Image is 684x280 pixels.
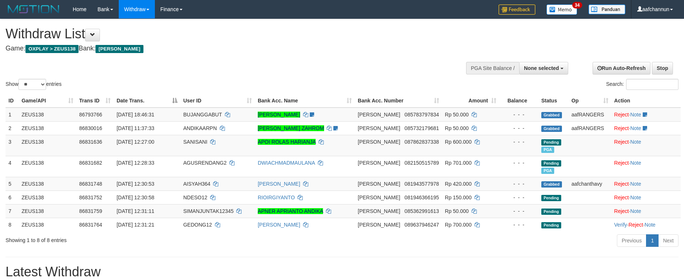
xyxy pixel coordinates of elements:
[6,27,449,41] h1: Withdraw List
[183,112,222,118] span: BUJANGGABUT
[630,208,641,214] a: Note
[405,181,439,187] span: Copy 081943577978 to clipboard
[541,160,561,167] span: Pending
[258,195,295,200] a: RIOIRGIYANTO
[117,181,154,187] span: [DATE] 12:30:53
[541,168,554,174] span: Marked by aafkaynarin
[258,208,323,214] a: APNER APRIANTO ANDIKA
[6,79,62,90] label: Show entries
[630,139,641,145] a: Note
[630,195,641,200] a: Note
[445,195,472,200] span: Rp 150.000
[541,126,562,132] span: Grabbed
[569,121,611,135] td: aafRANGERS
[614,208,629,214] a: Reject
[18,218,76,231] td: ZEUS138
[546,4,577,15] img: Button%20Memo.svg
[258,181,300,187] a: [PERSON_NAME]
[445,208,469,214] span: Rp 50.000
[358,222,400,228] span: [PERSON_NAME]
[499,4,535,15] img: Feedback.jpg
[519,62,568,74] button: None selected
[117,112,154,118] span: [DATE] 18:46:31
[6,190,18,204] td: 6
[617,234,646,247] a: Previous
[79,160,102,166] span: 86831682
[183,139,207,145] span: SANISANI
[614,139,629,145] a: Reject
[572,2,582,8] span: 34
[569,108,611,122] td: aafRANGERS
[405,222,439,228] span: Copy 089637946247 to clipboard
[114,94,180,108] th: Date Trans.: activate to sort column descending
[445,125,469,131] span: Rp 50.000
[358,125,400,131] span: [PERSON_NAME]
[445,181,472,187] span: Rp 420.000
[614,195,629,200] a: Reject
[180,94,255,108] th: User ID: activate to sort column ascending
[258,160,315,166] a: DWIACHMADMAULANA
[541,209,561,215] span: Pending
[117,139,154,145] span: [DATE] 12:27:00
[628,222,643,228] a: Reject
[626,79,678,90] input: Search:
[569,94,611,108] th: Op: activate to sort column ascending
[79,125,102,131] span: 86830016
[445,112,469,118] span: Rp 50.000
[117,160,154,166] span: [DATE] 12:28:33
[6,4,62,15] img: MOTION_logo.png
[502,221,535,228] div: - - -
[614,222,627,228] a: Verify
[117,222,154,228] span: [DATE] 12:31:21
[445,222,472,228] span: Rp 700.000
[502,194,535,201] div: - - -
[355,94,442,108] th: Bank Acc. Number: activate to sort column ascending
[6,45,449,52] h4: Game: Bank:
[358,139,400,145] span: [PERSON_NAME]
[96,45,143,53] span: [PERSON_NAME]
[502,180,535,188] div: - - -
[18,190,76,204] td: ZEUS138
[79,195,102,200] span: 86831752
[6,135,18,156] td: 3
[541,147,554,153] span: Marked by aafRornrotha
[18,156,76,177] td: ZEUS138
[18,94,76,108] th: Game/API: activate to sort column ascending
[611,108,681,122] td: ·
[358,181,400,187] span: [PERSON_NAME]
[183,222,212,228] span: GEDONG12
[606,79,678,90] label: Search:
[358,112,400,118] span: [PERSON_NAME]
[611,121,681,135] td: ·
[18,108,76,122] td: ZEUS138
[18,121,76,135] td: ZEUS138
[541,181,562,188] span: Grabbed
[499,94,538,108] th: Balance
[611,94,681,108] th: Action
[117,208,154,214] span: [DATE] 12:31:11
[183,195,207,200] span: NDESO12
[6,218,18,231] td: 8
[524,65,559,71] span: None selected
[658,234,678,247] a: Next
[6,94,18,108] th: ID
[183,181,211,187] span: AISYAH364
[79,222,102,228] span: 86831764
[358,208,400,214] span: [PERSON_NAME]
[442,94,499,108] th: Amount: activate to sort column ascending
[405,112,439,118] span: Copy 085783797834 to clipboard
[6,121,18,135] td: 2
[611,177,681,190] td: ·
[593,62,650,74] a: Run Auto-Refresh
[76,94,114,108] th: Trans ID: activate to sort column ascending
[541,139,561,146] span: Pending
[502,159,535,167] div: - - -
[258,139,316,145] a: APOI ROLAS HARIANJA
[611,218,681,231] td: · ·
[502,207,535,215] div: - - -
[258,125,324,131] a: [PERSON_NAME] ZAHROM
[405,125,439,131] span: Copy 085732179681 to clipboard
[614,181,629,187] a: Reject
[502,111,535,118] div: - - -
[630,181,641,187] a: Note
